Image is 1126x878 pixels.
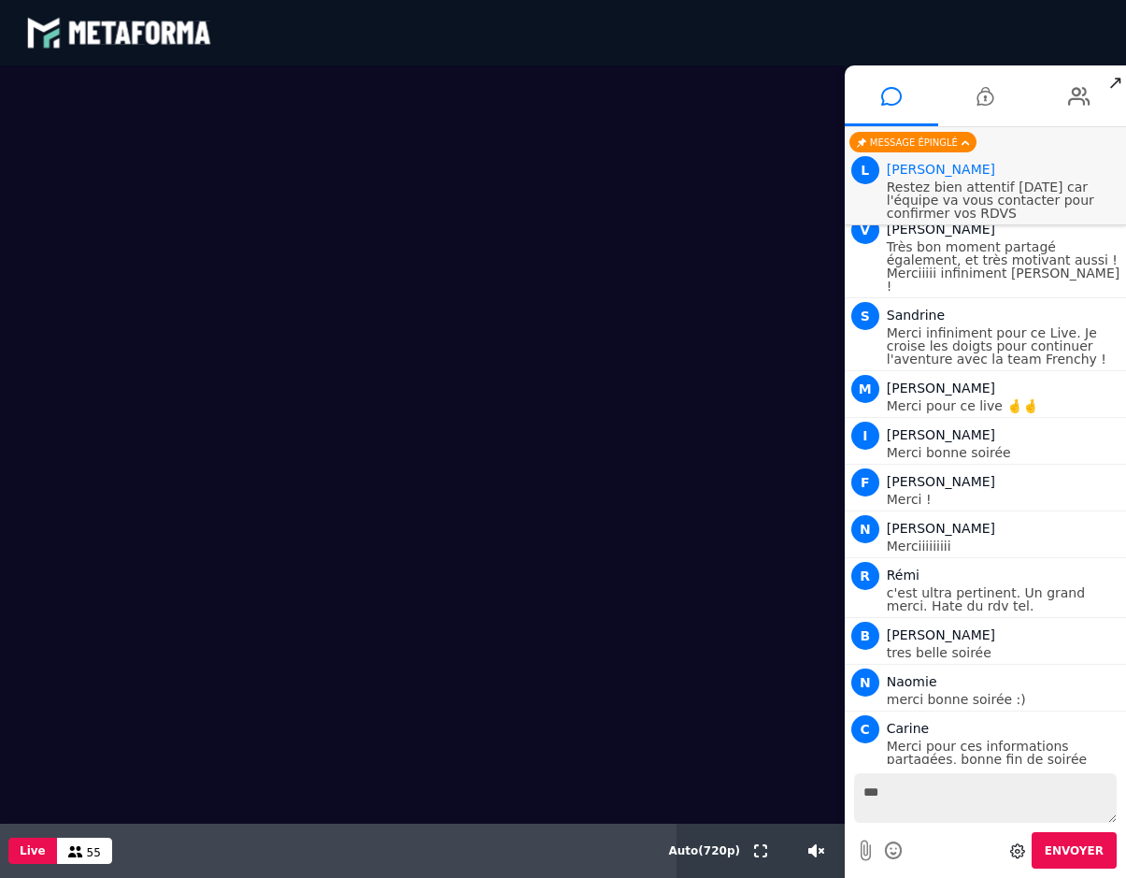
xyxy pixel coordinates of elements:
[887,540,1121,553] p: Merciiiiiiiii
[1032,832,1117,869] button: Envoyer
[887,521,995,536] span: [PERSON_NAME]
[851,715,879,743] span: C
[887,381,995,396] span: [PERSON_NAME]
[851,156,879,184] span: L
[887,180,1121,220] p: Restez bien attentif [DATE] car l'équipe va vous contacter pour confirmer vos RDVS
[887,693,1121,706] p: merci bonne soirée :)
[851,669,879,697] span: N
[851,468,879,497] span: F
[851,375,879,403] span: M
[887,399,1121,412] p: Merci pour ce live 🤞🤞
[887,493,1121,506] p: Merci !
[887,427,995,442] span: [PERSON_NAME]
[887,627,995,642] span: [PERSON_NAME]
[887,162,995,177] span: Animateur
[851,302,879,330] span: S
[887,721,930,736] span: Carine
[8,838,57,864] button: Live
[887,446,1121,459] p: Merci bonne soirée
[887,240,1121,293] p: Très bon moment partagé également, et très motivant aussi ! Merciiiii infiniment [PERSON_NAME] !
[887,674,937,689] span: Naomie
[851,216,879,244] span: V
[887,646,1121,659] p: tres belle soirée
[1045,844,1104,857] span: Envoyer
[851,422,879,450] span: I
[887,222,995,237] span: [PERSON_NAME]
[887,308,945,323] span: Sandrine
[887,740,1121,766] p: Merci pour ces informations partagées, bonne fin de soirée
[851,562,879,590] span: R
[887,586,1121,612] p: c'est ultra pertinent. Un grand merci. Hate du rdv tel.
[665,824,744,878] button: Auto(720p)
[851,622,879,650] span: B
[1105,65,1126,99] span: ↗
[887,474,995,489] span: [PERSON_NAME]
[887,326,1121,366] p: Merci infiniment pour ce Live. Je croise les doigts pour continuer l'aventure avec la team Frenchy !
[669,844,740,857] span: Auto ( 720 p)
[849,132,976,152] div: Message épinglé
[851,515,879,543] span: N
[87,846,101,859] span: 55
[887,568,919,583] span: Rémi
